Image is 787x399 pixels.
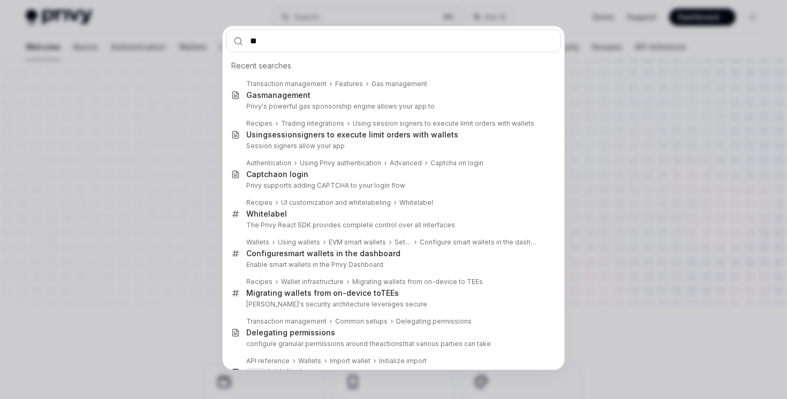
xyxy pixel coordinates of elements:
[246,90,311,100] div: management
[246,249,400,258] div: Configure s in the dashboard
[300,367,323,377] b: import
[381,288,395,297] b: TEE
[246,159,291,167] div: Authentication
[330,357,370,365] div: Import wallet
[268,367,323,377] div: Initialize
[353,119,534,128] div: Using session signers to execute limit orders with wallets
[379,357,427,365] div: Initialize import
[246,328,335,337] div: Delegating permissions
[246,130,458,140] div: Using signers to execute limit orders with wallets
[372,80,427,88] div: Gas management
[246,221,539,229] p: The Privy React SDK provides complete control over all interfaces
[246,357,290,365] div: API reference
[246,278,273,286] div: Recipes
[298,357,321,365] div: Wallets
[278,238,320,247] div: Using wallets
[246,209,268,218] b: White
[246,317,327,326] div: Transaction management
[399,198,433,207] div: Whitelabel
[246,80,327,88] div: Transaction management
[231,60,291,71] span: Recent searches
[246,340,539,348] p: configure granular permissions around the that various parties can take
[380,340,403,348] b: actions
[246,198,273,207] div: Recipes
[246,119,273,128] div: Recipes
[246,209,287,219] div: label
[246,288,399,298] div: Migrating wallets from on-device to s
[246,170,278,179] b: Captcha
[420,238,539,247] div: Configure smart wallets in the dashboard
[300,159,381,167] div: Using Privy authentication
[352,278,483,286] div: Migrating wallets from on-device to TEEs
[335,80,363,88] div: Features
[246,102,539,111] p: Privy's powerful gas sponsorship engine allows your app to
[268,130,297,139] b: session
[281,198,391,207] div: UI customization and whitelabeling
[430,159,483,167] div: Captcha on login
[246,300,539,309] p: [PERSON_NAME]'s security architecture leverages secure
[246,181,539,190] p: Privy supports adding CAPTCHA to your login flow
[246,90,261,99] b: Gas
[390,159,422,167] div: Advanced
[246,368,266,377] div: POST
[246,238,269,247] div: Wallets
[335,317,388,326] div: Common setups
[284,249,330,258] b: smart wallet
[246,170,308,179] div: on login
[396,317,472,326] div: Delegating permissions
[395,238,411,247] div: Setup
[246,260,539,269] p: Enable smart wallets in the Privy Dashboard
[281,119,344,128] div: Trading integrations
[246,142,539,150] p: Session signers allow your app
[329,238,386,247] div: EVM smart wallets
[281,278,344,286] div: Wallet infrastructure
